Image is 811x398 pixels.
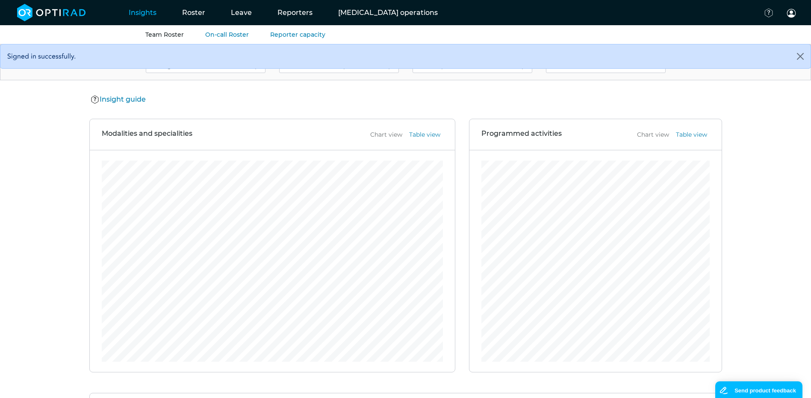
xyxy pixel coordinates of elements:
button: Table view [407,130,443,140]
a: Team Roster [145,31,184,38]
img: Help Icon [91,95,100,105]
button: Close [790,44,811,68]
a: Reporter capacity [270,31,325,38]
a: On-call Roster [205,31,249,38]
img: brand-opti-rad-logos-blue-and-white-d2f68631ba2948856bd03f2d395fb146ddc8fb01b4b6e9315ea85fa773367... [17,4,86,21]
button: Chart view [634,130,672,140]
h3: Modalities and specialities [102,129,192,140]
h3: Programmed activities [481,129,562,140]
button: Chart view [368,130,405,140]
button: Table view [673,130,710,140]
button: Insight guide [89,94,148,105]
